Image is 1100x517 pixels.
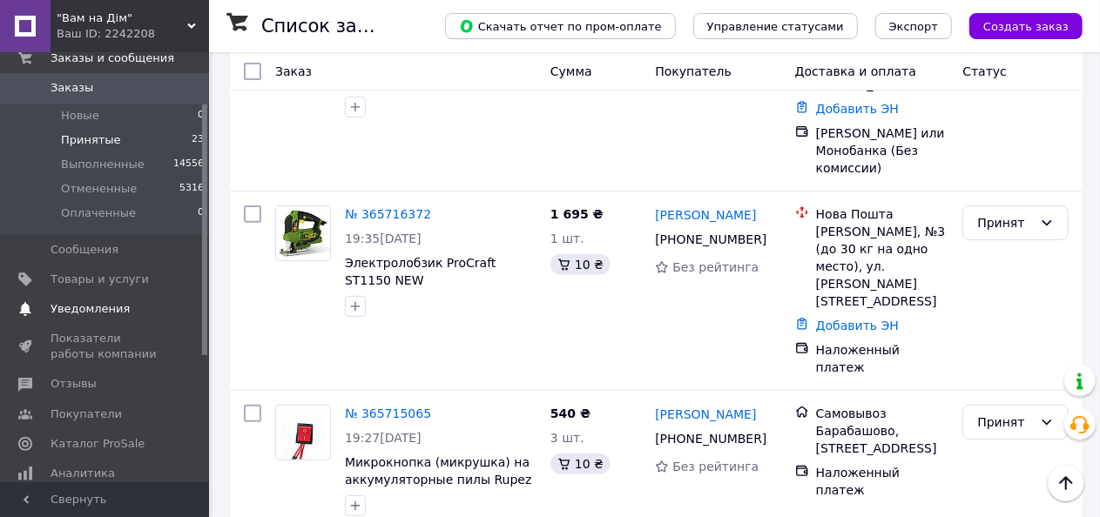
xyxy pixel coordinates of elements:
[276,206,330,260] img: Фото товару
[61,181,137,197] span: Отмененные
[816,405,949,422] div: Самовывоз
[261,16,411,37] h1: Список заказов
[51,301,130,317] span: Уведомления
[275,205,331,261] a: Фото товару
[1048,465,1084,501] button: Наверх
[550,232,584,245] span: 1 шт.
[198,108,204,124] span: 0
[693,13,858,39] button: Управление статусами
[275,405,331,460] a: Фото товару
[192,132,204,148] span: 23
[51,272,149,287] span: Товары и услуги
[173,157,204,172] span: 14556
[345,431,422,445] span: 19:27[DATE]
[198,205,204,221] span: 0
[655,206,756,224] a: [PERSON_NAME]
[795,64,916,78] span: Доставка и оплата
[983,20,1069,33] span: Создать заказ
[655,232,766,246] span: [PHONE_NUMBER]
[61,205,136,221] span: Оплаченные
[977,413,1033,432] div: Принят
[977,213,1033,232] div: Принят
[61,132,121,148] span: Принятые
[655,64,732,78] span: Покупатель
[816,124,949,177] div: [PERSON_NAME] или Монобанка (Без комиссии)
[816,102,899,116] a: Добавить ЭН
[345,406,431,420] a: № 365715065
[57,10,187,26] span: "Вам на Дім"
[816,341,949,376] div: Наложенный платеж
[550,207,604,221] span: 1 695 ₴
[345,232,422,245] span: 19:35[DATE]
[816,319,899,332] a: Добавить ЭН
[51,466,115,481] span: Аналитика
[816,223,949,310] div: [PERSON_NAME], №3 (до 30 кг на одно место), ул. [PERSON_NAME][STREET_ADDRESS]
[655,432,766,446] span: [PHONE_NUMBER]
[550,254,611,275] div: 10 ₴
[445,13,676,39] button: Скачать отчет по пром-оплате
[345,256,496,287] a: Электролобзик ProСraft ST1150 NEW
[51,376,97,392] span: Отзывы
[51,80,93,96] span: Заказы
[51,242,118,258] span: Сообщения
[550,406,590,420] span: 540 ₴
[61,108,99,124] span: Новые
[672,260,759,274] span: Без рейтинга
[61,157,145,172] span: Выполненные
[969,13,1083,39] button: Создать заказ
[707,20,844,33] span: Управление статусами
[57,26,209,42] div: Ваш ID: 2242208
[952,18,1083,32] a: Создать заказ
[550,453,611,474] div: 10 ₴
[962,64,1007,78] span: Статус
[550,64,592,78] span: Сумма
[816,464,949,499] div: Наложенный платеж
[51,50,174,66] span: Заказы и сообщения
[51,331,161,362] span: Показатели работы компании
[51,436,145,452] span: Каталог ProSale
[275,64,312,78] span: Заказ
[816,205,949,223] div: Нова Пошта
[655,406,756,423] a: [PERSON_NAME]
[179,181,204,197] span: 5316
[889,20,938,33] span: Экспорт
[672,460,759,473] span: Без рейтинга
[459,18,662,34] span: Скачать отчет по пром-оплате
[550,431,584,445] span: 3 шт.
[345,207,431,221] a: № 365716372
[51,406,122,422] span: Покупатели
[281,406,326,460] img: Фото товару
[816,422,949,457] div: Барабашово, [STREET_ADDRESS]
[875,13,952,39] button: Экспорт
